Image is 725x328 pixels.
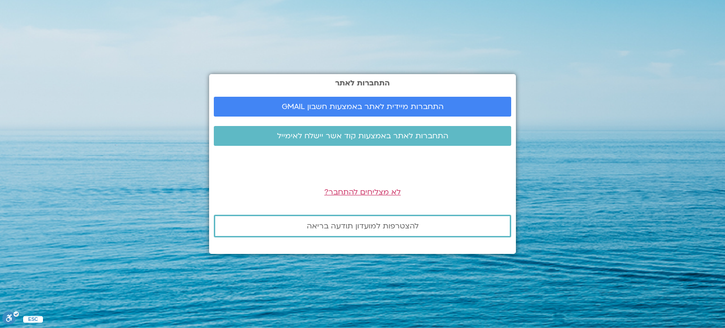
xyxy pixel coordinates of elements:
[307,222,419,230] span: להצטרפות למועדון תודעה בריאה
[324,187,401,197] a: לא מצליחים להתחבר?
[277,132,448,140] span: התחברות לאתר באמצעות קוד אשר יישלח לאימייל
[214,215,511,237] a: להצטרפות למועדון תודעה בריאה
[214,97,511,117] a: התחברות מיידית לאתר באמצעות חשבון GMAIL
[214,126,511,146] a: התחברות לאתר באמצעות קוד אשר יישלח לאימייל
[214,79,511,87] h2: התחברות לאתר
[282,102,444,111] span: התחברות מיידית לאתר באמצעות חשבון GMAIL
